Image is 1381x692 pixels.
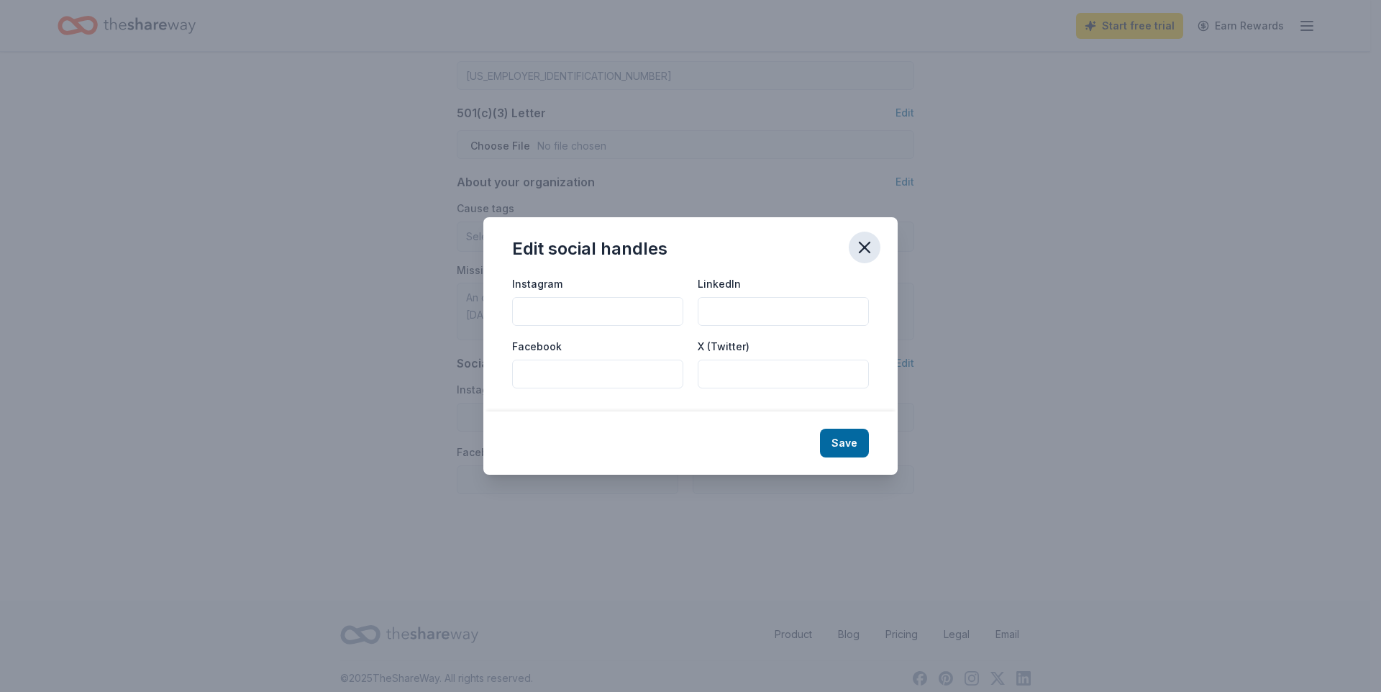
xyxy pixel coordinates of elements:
label: Instagram [512,277,562,291]
label: X (Twitter) [698,340,749,354]
label: LinkedIn [698,277,741,291]
div: Edit social handles [512,237,667,260]
label: Facebook [512,340,562,354]
button: Save [820,429,869,457]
